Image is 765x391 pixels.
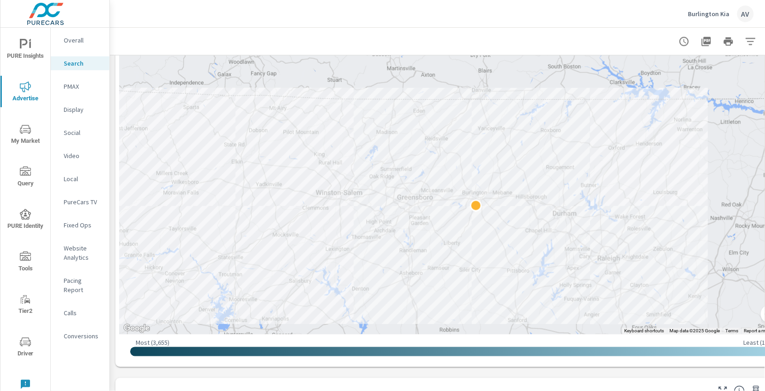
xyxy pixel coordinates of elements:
[3,124,48,147] span: My Market
[51,218,109,232] div: Fixed Ops
[737,6,754,22] div: AV
[64,105,102,114] p: Display
[64,36,102,45] p: Overall
[3,39,48,61] span: PURE Insights
[64,59,102,68] p: Search
[64,128,102,137] p: Social
[625,328,664,335] button: Keyboard shortcuts
[3,81,48,104] span: Advertise
[688,10,730,18] p: Burlington Kia
[697,32,716,51] button: "Export Report to PDF"
[3,209,48,232] span: PURE Identity
[51,103,109,116] div: Display
[64,197,102,207] p: PureCars TV
[3,251,48,274] span: Tools
[3,294,48,317] span: Tier2
[121,323,152,335] a: Open this area in Google Maps (opens a new window)
[64,151,102,160] p: Video
[719,32,738,51] button: Print Report
[741,32,760,51] button: Apply Filters
[51,149,109,163] div: Video
[51,56,109,70] div: Search
[51,306,109,320] div: Calls
[64,82,102,91] p: PMAX
[726,329,739,334] a: Terms
[136,339,169,347] p: Most ( 3,655 )
[51,274,109,297] div: Pacing Report
[64,244,102,262] p: Website Analytics
[3,336,48,359] span: Driver
[51,241,109,264] div: Website Analytics
[64,331,102,341] p: Conversions
[64,174,102,183] p: Local
[51,172,109,186] div: Local
[3,166,48,189] span: Query
[51,33,109,47] div: Overall
[51,329,109,343] div: Conversions
[51,79,109,93] div: PMAX
[670,329,720,334] span: Map data ©2025 Google
[64,308,102,318] p: Calls
[121,323,152,335] img: Google
[51,195,109,209] div: PureCars TV
[64,220,102,230] p: Fixed Ops
[51,126,109,140] div: Social
[64,276,102,294] p: Pacing Report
